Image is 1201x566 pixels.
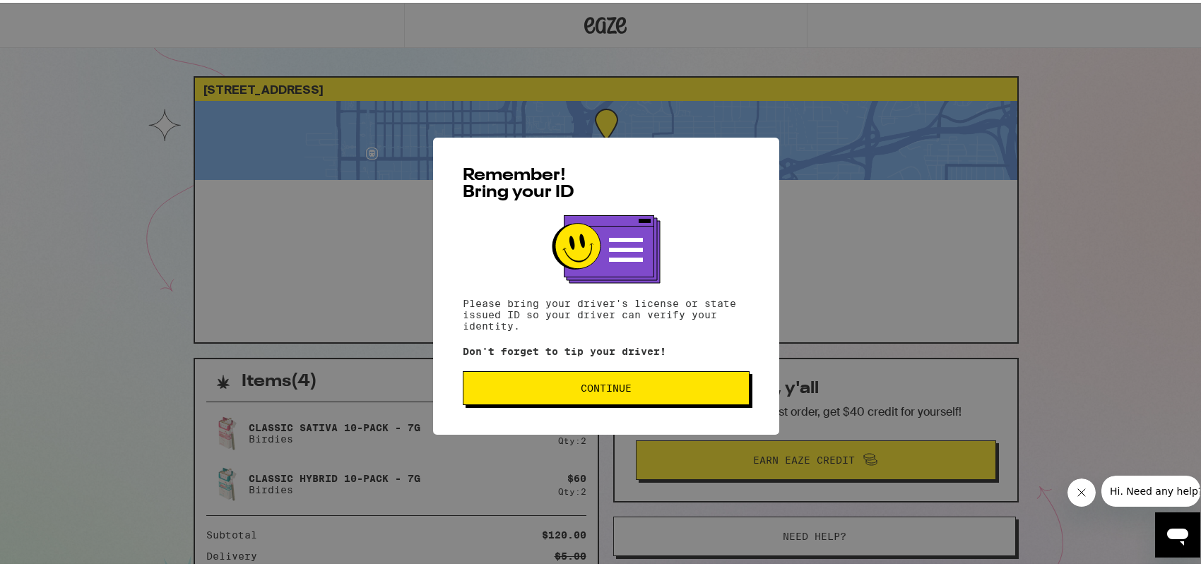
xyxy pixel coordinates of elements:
[1155,510,1200,555] iframe: Button to launch messaging window
[463,295,750,329] p: Please bring your driver's license or state issued ID so your driver can verify your identity.
[463,164,574,198] span: Remember! Bring your ID
[463,343,750,354] p: Don't forget to tip your driver!
[463,368,750,402] button: Continue
[1067,476,1096,504] iframe: Close message
[8,10,102,21] span: Hi. Need any help?
[581,380,632,390] span: Continue
[1101,473,1200,504] iframe: Message from company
